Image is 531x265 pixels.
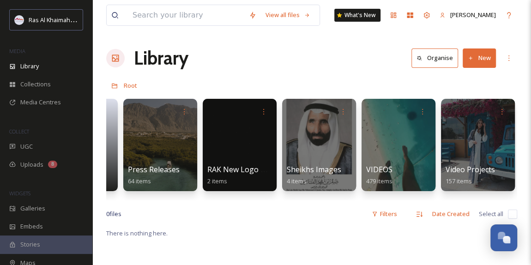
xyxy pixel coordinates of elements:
[128,164,180,175] span: Press Releases
[20,98,61,107] span: Media Centres
[287,164,341,175] span: Sheikhs Images
[207,164,296,175] span: RAK New Logo Animation
[9,48,25,54] span: MEDIA
[124,80,137,91] a: Root
[446,165,495,185] a: Video Projects157 items
[20,62,39,71] span: Library
[20,80,51,89] span: Collections
[9,190,30,197] span: WIDGETS
[124,81,137,90] span: Root
[128,177,151,185] span: 64 items
[20,160,43,169] span: Uploads
[207,165,296,185] a: RAK New Logo Animation2 items
[450,11,496,19] span: [PERSON_NAME]
[287,165,341,185] a: Sheikhs Images4 items
[29,15,159,24] span: Ras Al Khaimah Tourism Development Authority
[20,240,40,249] span: Stories
[20,204,45,213] span: Galleries
[106,229,168,237] span: There is nothing here.
[366,164,392,175] span: VIDEOS
[411,48,458,67] button: Organise
[334,9,380,22] a: What's New
[411,48,463,67] a: Organise
[428,205,474,223] div: Date Created
[20,222,43,231] span: Embeds
[9,128,29,135] span: COLLECT
[20,142,33,151] span: UGC
[128,5,244,25] input: Search your library
[134,44,188,72] a: Library
[366,165,392,185] a: VIDEOS479 items
[446,164,495,175] span: Video Projects
[366,177,392,185] span: 479 items
[490,224,517,251] button: Open Chat
[479,210,503,218] span: Select all
[367,205,402,223] div: Filters
[128,165,180,185] a: Press Releases64 items
[261,6,315,24] a: View all files
[446,177,472,185] span: 157 items
[106,210,121,218] span: 0 file s
[48,161,57,168] div: 8
[463,48,496,67] button: New
[435,6,501,24] a: [PERSON_NAME]
[207,177,227,185] span: 2 items
[287,177,307,185] span: 4 items
[15,15,24,24] img: Logo_RAKTDA_RGB-01.png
